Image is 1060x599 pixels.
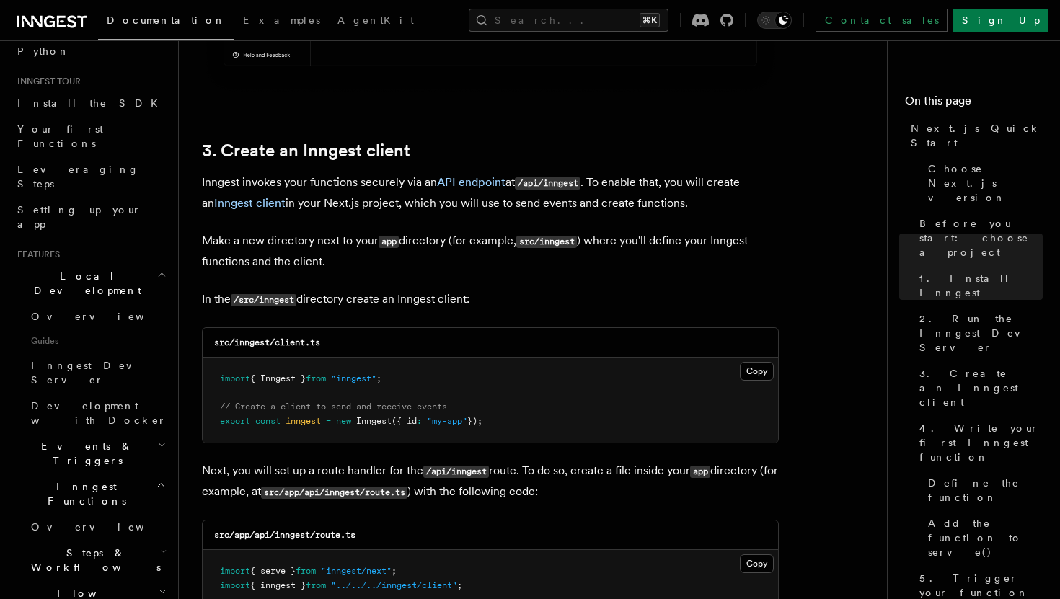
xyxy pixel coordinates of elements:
[202,289,779,310] p: In the directory create an Inngest client:
[25,329,169,352] span: Guides
[919,421,1043,464] span: 4. Write your first Inngest function
[31,400,167,426] span: Development with Docker
[296,566,316,576] span: from
[914,265,1043,306] a: 1. Install Inngest
[202,172,779,213] p: Inngest invokes your functions securely via an at . To enable that, you will create an in your Ne...
[640,13,660,27] kbd: ⌘K
[467,416,482,426] span: });
[12,303,169,433] div: Local Development
[12,439,157,468] span: Events & Triggers
[437,175,505,189] a: API endpoint
[17,204,141,230] span: Setting up your app
[255,416,281,426] span: const
[919,366,1043,409] span: 3. Create an Inngest client
[953,9,1048,32] a: Sign Up
[515,177,580,190] code: /api/inngest
[17,45,70,57] span: Python
[919,311,1043,355] span: 2. Run the Inngest Dev Server
[914,360,1043,415] a: 3. Create an Inngest client
[286,416,321,426] span: inngest
[12,90,169,116] a: Install the SDK
[12,249,60,260] span: Features
[220,373,250,383] span: import
[914,415,1043,470] a: 4. Write your first Inngest function
[423,466,489,478] code: /api/inngest
[928,476,1043,505] span: Define the function
[12,474,169,514] button: Inngest Functions
[740,554,774,573] button: Copy
[31,521,180,533] span: Overview
[336,416,351,426] span: new
[922,156,1043,210] a: Choose Next.js version
[220,401,447,412] span: // Create a client to send and receive events
[25,352,169,393] a: Inngest Dev Server
[25,514,169,540] a: Overview
[12,197,169,237] a: Setting up your app
[919,216,1043,259] span: Before you start: choose a project
[911,121,1043,150] span: Next.js Quick Start
[250,373,306,383] span: { Inngest }
[816,9,948,32] a: Contact sales
[457,580,462,590] span: ;
[98,4,234,40] a: Documentation
[202,141,410,161] a: 3. Create an Inngest client
[928,161,1043,205] span: Choose Next.js version
[214,196,286,210] a: Inngest client
[31,360,154,386] span: Inngest Dev Server
[417,416,422,426] span: :
[922,470,1043,510] a: Define the function
[17,97,167,109] span: Install the SDK
[17,123,103,149] span: Your first Functions
[261,487,407,499] code: src/app/api/inngest/route.ts
[12,156,169,197] a: Leveraging Steps
[914,306,1043,360] a: 2. Run the Inngest Dev Server
[31,311,180,322] span: Overview
[326,416,331,426] span: =
[12,38,169,64] a: Python
[919,271,1043,300] span: 1. Install Inngest
[12,116,169,156] a: Your first Functions
[516,236,577,248] code: src/inngest
[250,580,306,590] span: { inngest }
[25,303,169,329] a: Overview
[220,580,250,590] span: import
[928,516,1043,559] span: Add the function to serve()
[107,14,226,26] span: Documentation
[379,236,399,248] code: app
[376,373,381,383] span: ;
[234,4,329,39] a: Examples
[12,433,169,474] button: Events & Triggers
[392,566,397,576] span: ;
[231,294,296,306] code: /src/inngest
[202,231,779,272] p: Make a new directory next to your directory (for example, ) where you'll define your Inngest func...
[214,337,320,347] code: src/inngest/client.ts
[740,362,774,381] button: Copy
[202,461,779,502] p: Next, you will set up a route handler for the route. To do so, create a file inside your director...
[905,115,1043,156] a: Next.js Quick Start
[214,530,355,540] code: src/app/api/inngest/route.ts
[25,546,161,574] span: Steps & Workflows
[17,164,139,190] span: Leveraging Steps
[243,14,320,26] span: Examples
[922,510,1043,565] a: Add the function to serve()
[914,210,1043,265] a: Before you start: choose a project
[329,4,423,39] a: AgentKit
[220,416,250,426] span: export
[12,269,157,298] span: Local Development
[25,393,169,433] a: Development with Docker
[306,580,326,590] span: from
[220,566,250,576] span: import
[12,263,169,303] button: Local Development
[469,9,668,32] button: Search...⌘K
[12,479,156,508] span: Inngest Functions
[356,416,392,426] span: Inngest
[331,580,457,590] span: "../../../inngest/client"
[392,416,417,426] span: ({ id
[427,416,467,426] span: "my-app"
[757,12,792,29] button: Toggle dark mode
[905,92,1043,115] h4: On this page
[321,566,392,576] span: "inngest/next"
[250,566,296,576] span: { serve }
[337,14,414,26] span: AgentKit
[12,76,81,87] span: Inngest tour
